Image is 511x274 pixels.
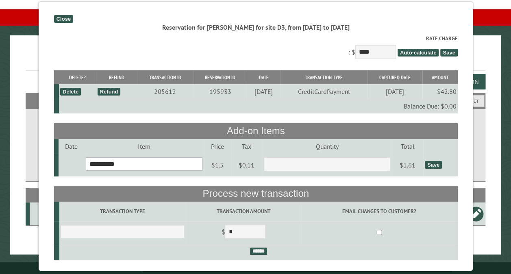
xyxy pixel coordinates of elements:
[280,70,367,85] th: Transaction Type
[204,154,230,176] td: $1.5
[230,139,262,154] td: Tax
[230,154,262,176] td: $0.11
[397,49,439,57] span: Auto-calculate
[262,139,391,154] td: Quantity
[367,70,422,85] th: Captured Date
[302,207,456,215] label: Email changes to customer?
[30,188,59,202] th: Site
[60,207,184,215] label: Transaction Type
[280,84,367,99] td: CreditCardPayment
[54,123,457,139] th: Add-on Items
[193,84,247,99] td: 195933
[424,161,441,169] div: Save
[391,139,423,154] td: Total
[391,154,423,176] td: $1.61
[60,88,80,96] div: Delete
[422,70,457,85] th: Amount
[54,23,457,32] div: Reservation for [PERSON_NAME] for site D3, from [DATE] to [DATE]
[54,35,457,42] label: Rate Charge
[137,70,193,85] th: Transaction ID
[33,210,57,218] div: D3
[422,84,457,99] td: $42.80
[97,88,120,96] div: Refund
[204,139,230,154] td: Price
[84,139,204,154] td: Item
[367,84,422,99] td: [DATE]
[59,99,457,113] td: Balance Due: $0.00
[137,84,193,99] td: 205612
[58,139,84,154] td: Date
[96,70,137,85] th: Refund
[440,49,457,57] span: Save
[54,186,457,202] th: Process new transaction
[187,207,300,215] label: Transaction Amount
[59,70,96,85] th: Delete?
[247,84,280,99] td: [DATE]
[54,35,457,61] div: : $
[26,93,485,108] h2: Filters
[186,221,301,244] td: $
[193,70,247,85] th: Reservation ID
[247,70,280,85] th: Date
[26,48,485,71] h1: Reservations
[54,15,73,23] div: Close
